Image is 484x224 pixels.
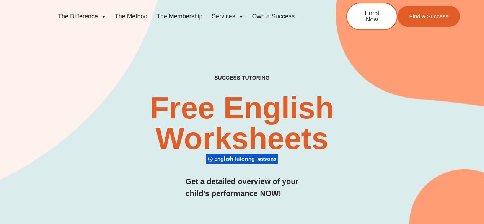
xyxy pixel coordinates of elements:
span: Enrol Now [359,10,385,23]
nav: Menu [53,8,321,25]
a: Enrol Now [346,3,398,30]
h3: Get a detailed overview of your child's performance NOW! [186,176,299,199]
span: Find a Success [409,13,448,19]
a: The Membership [152,8,207,25]
div: English tutoring lessons [206,154,278,164]
a: Find a Success [398,6,460,27]
span: English tutoring lessons [214,155,279,162]
a: The Method [110,8,152,25]
h4: SUCCESS TUTORING​ [178,75,306,81]
h2: Free English Worksheets​ [98,93,386,154]
a: The Difference [53,8,110,25]
a: Own a Success [248,8,299,25]
a: Services [207,8,247,25]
